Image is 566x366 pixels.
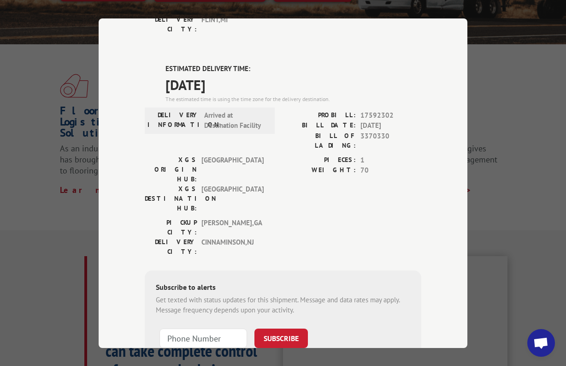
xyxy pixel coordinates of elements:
div: Get texted with status updates for this shipment. Message and data rates may apply. Message frequ... [156,294,410,315]
span: 1 [360,155,421,165]
a: Open chat [527,329,555,357]
button: SUBSCRIBE [254,328,308,348]
label: XGS ORIGIN HUB: [145,155,197,184]
span: [GEOGRAPHIC_DATA] [201,155,264,184]
label: PROBILL: [283,110,356,120]
span: [DATE] [165,74,421,95]
label: ESTIMATED DELIVERY TIME: [165,64,421,74]
span: CINNAMINSON , NJ [201,237,264,256]
input: Phone Number [159,328,247,348]
label: DELIVERY CITY: [145,15,197,34]
span: [PERSON_NAME] , GA [201,217,264,237]
span: [GEOGRAPHIC_DATA] [201,184,264,213]
label: DELIVERY INFORMATION: [147,110,200,131]
span: FLINT , MI [201,15,264,34]
span: 17592302 [360,110,421,120]
label: PIECES: [283,155,356,165]
label: PICKUP CITY: [145,217,197,237]
span: 70 [360,165,421,176]
label: DELIVERY CITY: [145,237,197,256]
label: BILL DATE: [283,120,356,131]
span: [DATE] [360,120,421,131]
div: Subscribe to alerts [156,281,410,294]
span: 3370330 [360,131,421,150]
label: BILL OF LADING: [283,131,356,150]
span: Arrived at Destination Facility [204,110,266,131]
div: The estimated time is using the time zone for the delivery destination. [165,95,421,103]
label: XGS DESTINATION HUB: [145,184,197,213]
label: WEIGHT: [283,165,356,176]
